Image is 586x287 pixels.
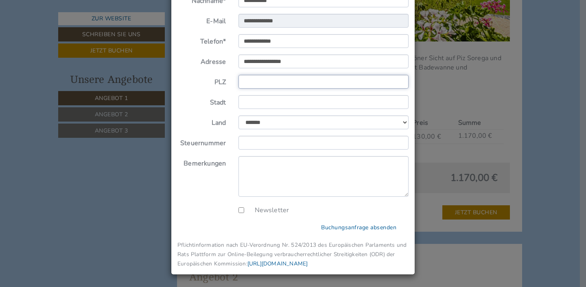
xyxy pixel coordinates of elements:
[171,14,232,26] label: E-Mail
[171,34,232,46] label: Telefon*
[12,39,135,45] small: 22:00
[171,95,232,107] label: Stadt
[6,22,139,47] div: Guten Tag, wie können wir Ihnen helfen?
[171,156,232,168] label: Bemerkungen
[171,136,232,148] label: Steuernummer
[272,214,321,228] button: Senden
[171,75,232,87] label: PLZ
[247,260,308,267] a: [URL][DOMAIN_NAME]
[177,241,407,267] small: Pflichtinformation nach EU-Verordnung Nr. 524/2013 des Europäischen Parlaments und Rats Plattform...
[171,115,232,128] label: Land
[12,24,135,30] div: Hotel Ciasa Rü Blanch - Authentic view
[309,221,409,234] button: Buchungsanfrage absenden
[144,6,176,20] div: [DATE]
[171,54,232,67] label: Adresse
[247,206,289,215] label: Newsletter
